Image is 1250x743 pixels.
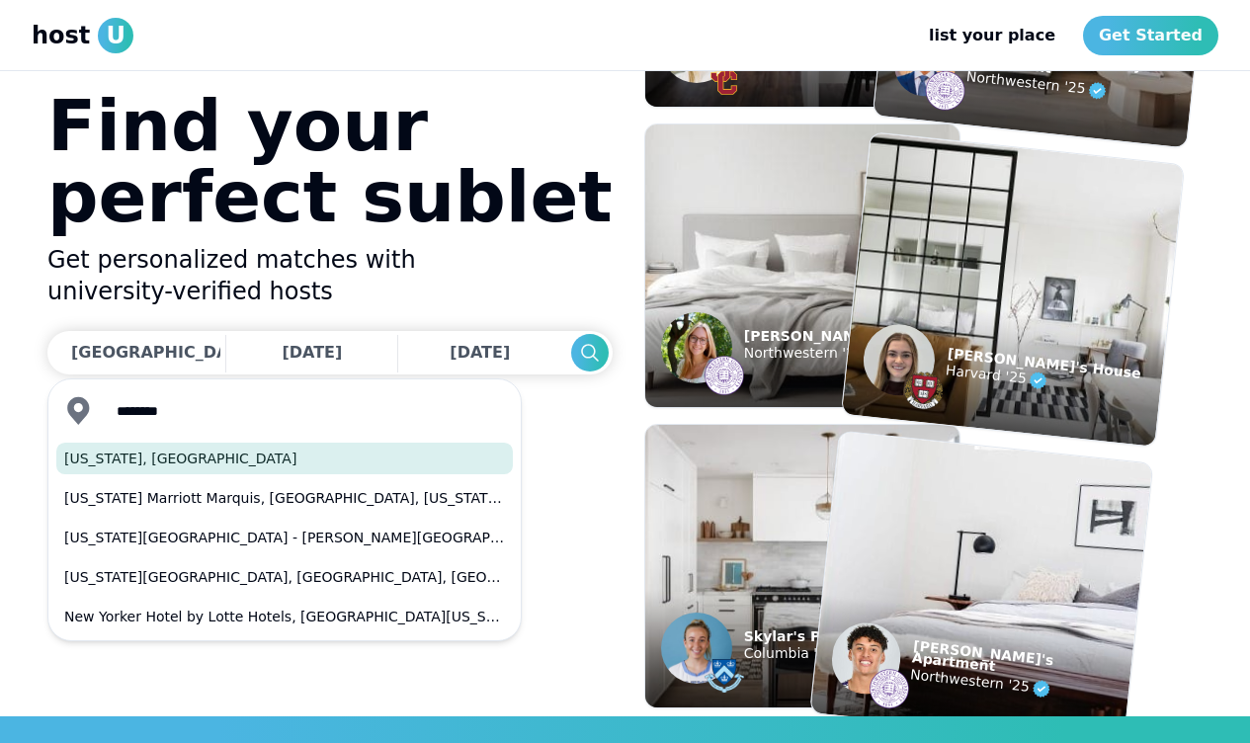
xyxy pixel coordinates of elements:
[705,356,744,395] img: example listing host
[32,18,133,53] a: hostU
[450,343,510,362] span: [DATE]
[945,359,1140,402] p: Harvard '25
[645,124,959,407] img: example listing
[56,482,513,514] button: [US_STATE] Marriott Marquis, [GEOGRAPHIC_DATA], [US_STATE], [GEOGRAPHIC_DATA]
[705,55,744,95] img: example listing host
[1083,16,1218,55] a: Get Started
[868,667,911,710] img: example listing host
[744,642,859,666] p: Columbia '24
[913,16,1218,55] nav: Main
[645,425,959,707] img: example listing
[902,369,946,412] img: example listing host
[909,663,1129,709] p: Northwestern '25
[56,601,513,632] button: New Yorker Hotel by Lotte Hotels, [GEOGRAPHIC_DATA][US_STATE], [GEOGRAPHIC_DATA]
[947,347,1141,379] p: [PERSON_NAME]'s House
[47,244,613,307] h2: Get personalized matches with university-verified hosts
[705,656,744,696] img: example listing host
[744,330,934,342] p: [PERSON_NAME]'s Room
[56,561,513,593] button: [US_STATE][GEOGRAPHIC_DATA], [GEOGRAPHIC_DATA], [GEOGRAPHIC_DATA]
[47,331,220,374] button: [GEOGRAPHIC_DATA], [US_STATE], [GEOGRAPHIC_DATA]
[829,619,904,698] img: example listing host
[913,16,1071,55] a: list your place
[661,312,732,383] img: example listing host
[32,20,90,51] span: host
[47,90,613,232] h1: Find your perfect sublet
[965,65,1192,113] p: Northwestern '25
[98,18,133,53] span: U
[571,334,609,371] button: Search
[923,69,966,113] img: example listing host
[56,522,513,553] button: [US_STATE][GEOGRAPHIC_DATA] - [PERSON_NAME][GEOGRAPHIC_DATA][US_STATE], [GEOGRAPHIC_DATA]
[744,630,859,642] p: Skylar's Place
[744,342,934,366] p: Northwestern '24
[661,613,732,684] img: example listing host
[47,331,613,374] div: Dates trigger
[56,443,513,474] button: [US_STATE], [GEOGRAPHIC_DATA]
[282,343,342,362] span: [DATE]
[912,639,1132,686] p: [PERSON_NAME]'s Apartment
[71,341,564,365] div: [GEOGRAPHIC_DATA], [US_STATE], [GEOGRAPHIC_DATA]
[842,132,1184,447] img: example listing
[860,321,938,399] img: example listing host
